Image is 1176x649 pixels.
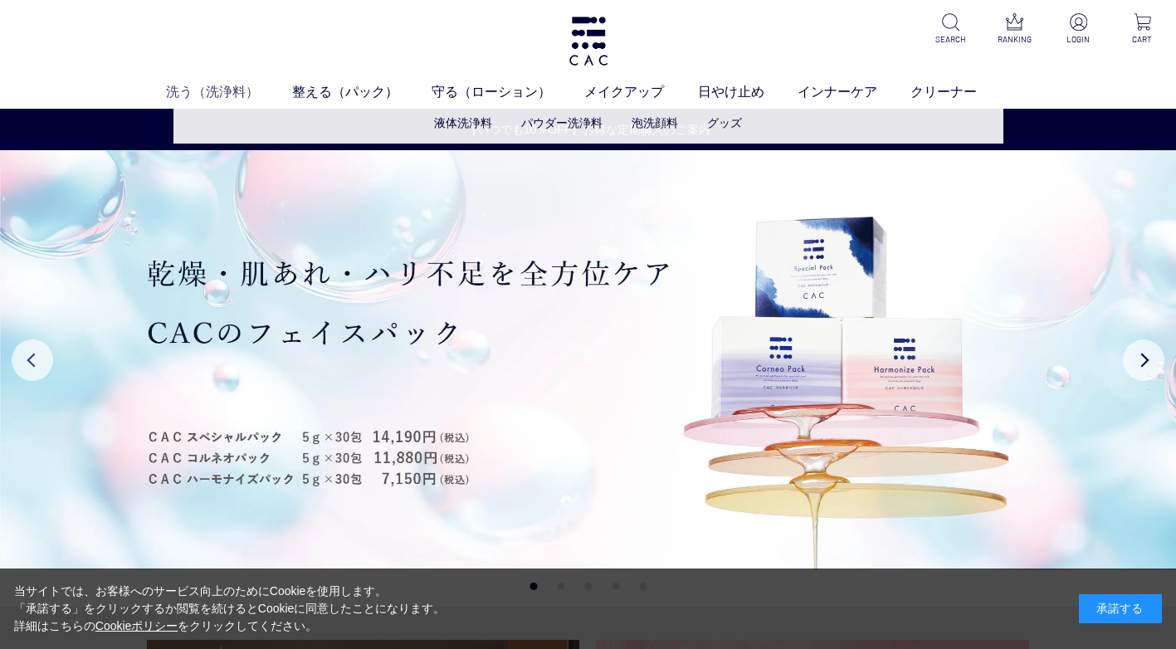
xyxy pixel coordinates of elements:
p: RANKING [994,33,1035,46]
a: 液体洗浄料 [434,116,492,129]
a: 整える（パック） [292,82,432,102]
a: Cookieポリシー [95,619,178,632]
a: メイクアップ [584,82,697,102]
img: logo [567,17,610,66]
p: LOGIN [1058,33,1099,46]
a: 泡洗顔料 [632,116,678,129]
p: SEARCH [930,33,971,46]
p: CART [1122,33,1163,46]
a: SEARCH [930,13,971,46]
a: 【いつでも10％OFF】お得な定期購入のご案内 [1,121,1175,139]
button: Next [1123,339,1164,381]
a: 守る（ローション） [432,82,584,102]
div: 当サイトでは、お客様へのサービス向上のためにCookieを使用します。 「承諾する」をクリックするか閲覧を続けるとCookieに同意したことになります。 詳細はこちらの をクリックしてください。 [14,583,446,635]
a: クリーナー [910,82,1010,102]
a: CART [1122,13,1163,46]
a: 洗う（洗浄料） [166,82,292,102]
a: パウダー洗浄料 [521,116,603,129]
div: 承諾する [1079,594,1162,623]
a: グッズ [707,116,742,129]
a: LOGIN [1058,13,1099,46]
a: インナーケア [798,82,910,102]
button: Previous [12,339,53,381]
a: 日やけ止め [698,82,798,102]
a: RANKING [994,13,1035,46]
